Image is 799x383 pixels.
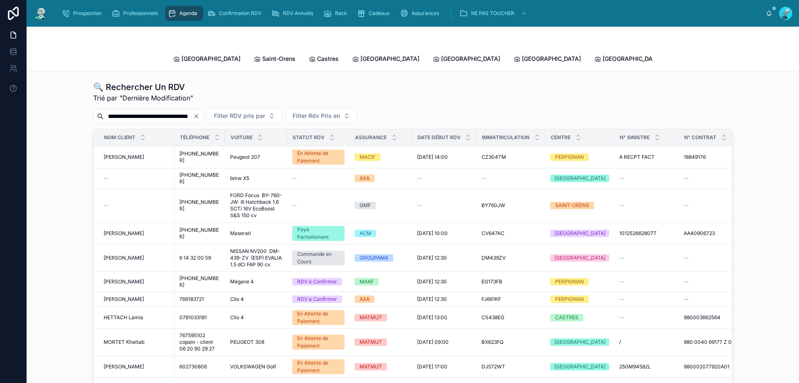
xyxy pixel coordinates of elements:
[417,314,471,321] a: [DATE] 13:00
[481,278,540,285] a: EG173FB
[471,10,514,17] span: NE PAS TOUCHER
[179,199,220,212] span: [PHONE_NUMBER]
[283,10,313,17] span: RDV Annulés
[179,332,220,352] a: 767595102 copain - client 06 20 90 29 27
[207,108,282,124] button: Select Button
[297,359,340,374] div: En Attente de Paiement
[230,296,282,303] a: Clio 4
[104,154,169,160] a: [PERSON_NAME]
[285,108,357,124] button: Select Button
[603,55,662,63] span: [GEOGRAPHIC_DATA]
[554,175,605,182] div: [GEOGRAPHIC_DATA]
[355,153,407,161] a: MACIF
[297,150,340,165] div: En Attente de Paiement
[360,230,371,237] div: ACM
[231,134,253,141] span: Voiture
[481,175,486,182] span: --
[262,55,295,63] span: Saint-Orens
[684,255,689,261] span: --
[355,314,407,321] a: MATMUT
[179,255,211,261] span: 6 14 32 00 59
[417,134,461,141] span: Date Début RDV
[433,51,500,68] a: [GEOGRAPHIC_DATA]
[292,250,345,265] a: Commande en Cours
[360,55,419,63] span: [GEOGRAPHIC_DATA]
[360,314,382,321] div: MATMUT
[417,175,471,182] a: --
[230,278,282,285] a: Mégane 4
[619,230,657,237] span: 101252662807T
[104,230,169,237] a: [PERSON_NAME]
[619,255,624,261] span: --
[619,202,674,209] a: --
[230,363,276,370] span: VOLKSWAGEN Golf
[321,6,353,21] a: Rack
[104,255,144,261] span: [PERSON_NAME]
[481,363,505,370] span: DJ572WT
[230,154,260,160] span: Peugeot 207
[230,278,254,285] span: Mégane 4
[684,255,736,261] a: --
[481,339,540,345] a: BX623FQ
[417,278,471,285] a: [DATE] 12:30
[181,55,241,63] span: [GEOGRAPHIC_DATA]
[684,296,689,303] span: --
[619,154,655,160] span: A RECPT FACT
[104,255,169,261] a: [PERSON_NAME]
[481,202,540,209] a: BY760JW
[355,254,407,262] a: GROUPAMA
[104,278,144,285] span: [PERSON_NAME]
[104,339,169,345] a: MORTET Khattab
[481,363,540,370] a: DJ572WT
[269,6,319,21] a: RDV Annulés
[230,314,244,321] span: Clio 4
[684,278,736,285] a: --
[481,255,506,261] span: DM439ZV
[684,278,689,285] span: --
[550,175,609,182] a: [GEOGRAPHIC_DATA]
[179,227,220,240] a: [PHONE_NUMBER]
[109,6,164,21] a: Professionnels
[550,295,609,303] a: PERPIGNAN
[179,275,220,288] a: [PHONE_NUMBER]
[684,175,689,182] span: --
[481,202,505,209] span: BY760JW
[441,55,500,63] span: [GEOGRAPHIC_DATA]
[619,314,674,321] a: --
[554,363,605,370] div: [GEOGRAPHIC_DATA]
[619,363,674,370] a: 250M94582L
[292,278,345,285] a: RDV à Confirmer
[417,314,447,321] span: [DATE] 13:00
[684,314,736,321] a: 980003662564
[481,278,502,285] span: EG173FB
[179,296,220,303] a: 766183721
[619,278,624,285] span: --
[230,175,249,182] span: bmw X5
[355,338,407,346] a: MATMUT
[230,154,282,160] a: Peugeot 207
[481,230,540,237] a: CV647AC
[104,314,169,321] a: HETTACH Lamia
[292,175,297,182] span: --
[360,153,375,161] div: MACIF
[417,278,447,285] span: [DATE] 12:30
[179,150,220,164] a: [PHONE_NUMBER]
[555,278,584,285] div: PERPIGNAN
[481,255,540,261] a: DM439ZV
[179,255,220,261] a: 6 14 32 00 59
[417,296,447,303] span: [DATE] 12:30
[417,154,448,160] span: [DATE] 14:00
[179,172,220,185] a: [PHONE_NUMBER]
[619,175,674,182] a: --
[230,230,282,237] a: Maserati
[619,339,674,345] a: /
[104,296,169,303] a: [PERSON_NAME]
[412,10,439,17] span: Assurances
[360,363,382,370] div: MATMUT
[481,314,540,321] a: CS438EG
[417,255,447,261] span: [DATE] 12:30
[123,10,158,17] span: Professionnels
[550,363,609,370] a: [GEOGRAPHIC_DATA]
[104,134,135,141] span: Nom Client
